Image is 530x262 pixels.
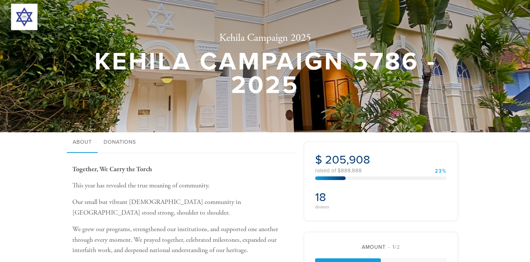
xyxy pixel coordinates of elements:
div: Amount [315,243,447,251]
div: 23% [435,169,447,174]
span: 1 [393,244,395,250]
a: About [67,132,98,153]
h2: 18 [315,190,379,204]
span: 205,908 [325,153,370,167]
p: Our small but vibrant [DEMOGRAPHIC_DATA] community in [GEOGRAPHIC_DATA] stood strong, shoulder to... [72,197,293,218]
div: raised of $888,888 [315,168,447,173]
b: Together, We Carry the Torch [72,165,152,173]
div: donors [315,204,379,209]
span: $ [315,153,322,167]
h2: Kehila Campaign 2025 [93,32,438,44]
h1: Kehila Campaign 5786 - 2025 [93,50,438,97]
p: This year has revealed the true meaning of community. [72,180,293,191]
span: /2 [388,244,400,250]
img: 300x300_JWB%20logo.png [11,4,37,30]
a: Donations [98,132,142,153]
p: We grew our programs, strengthened our institutions, and supported one another through every mome... [72,224,293,256]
